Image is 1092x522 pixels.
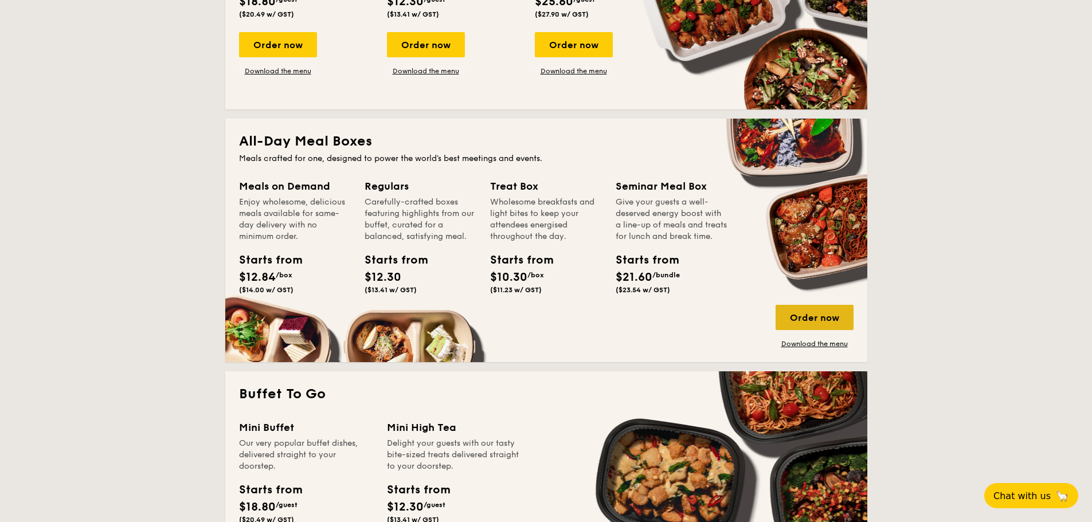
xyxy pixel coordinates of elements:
div: Wholesome breakfasts and light bites to keep your attendees energised throughout the day. [490,197,602,242]
span: ($13.41 w/ GST) [365,286,417,294]
div: Starts from [490,252,542,269]
div: Starts from [365,252,416,269]
span: $12.84 [239,270,276,284]
div: Order now [535,32,613,57]
div: Meals on Demand [239,178,351,194]
span: $21.60 [616,270,652,284]
div: Mini High Tea [387,419,521,435]
span: $12.30 [387,500,424,514]
a: Download the menu [387,66,465,76]
a: Download the menu [239,66,317,76]
span: $18.80 [239,500,276,514]
span: /bundle [652,271,680,279]
span: /guest [276,501,298,509]
div: Starts from [387,481,449,499]
div: Our very popular buffet dishes, delivered straight to your doorstep. [239,438,373,472]
span: ($14.00 w/ GST) [239,286,293,294]
div: Order now [387,32,465,57]
span: ($20.49 w/ GST) [239,10,294,18]
div: Mini Buffet [239,419,373,435]
button: Chat with us🦙 [984,483,1078,508]
div: Give your guests a well-deserved energy boost with a line-up of meals and treats for lunch and br... [616,197,727,242]
div: Treat Box [490,178,602,194]
div: Order now [776,305,854,330]
div: Enjoy wholesome, delicious meals available for same-day delivery with no minimum order. [239,197,351,242]
div: Regulars [365,178,476,194]
span: /box [527,271,544,279]
div: Starts from [239,252,291,269]
a: Download the menu [535,66,613,76]
span: ($13.41 w/ GST) [387,10,439,18]
h2: Buffet To Go [239,385,854,403]
a: Download the menu [776,339,854,348]
div: Starts from [616,252,667,269]
div: Starts from [239,481,302,499]
span: Chat with us [993,490,1051,501]
span: ($23.54 w/ GST) [616,286,670,294]
span: ($27.90 w/ GST) [535,10,589,18]
span: $10.30 [490,270,527,284]
div: Order now [239,32,317,57]
span: /guest [424,501,445,509]
div: Carefully-crafted boxes featuring highlights from our buffet, curated for a balanced, satisfying ... [365,197,476,242]
span: ($11.23 w/ GST) [490,286,542,294]
h2: All-Day Meal Boxes [239,132,854,151]
span: $12.30 [365,270,401,284]
div: Delight your guests with our tasty bite-sized treats delivered straight to your doorstep. [387,438,521,472]
span: 🦙 [1055,489,1069,503]
div: Seminar Meal Box [616,178,727,194]
div: Meals crafted for one, designed to power the world's best meetings and events. [239,153,854,164]
span: /box [276,271,292,279]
